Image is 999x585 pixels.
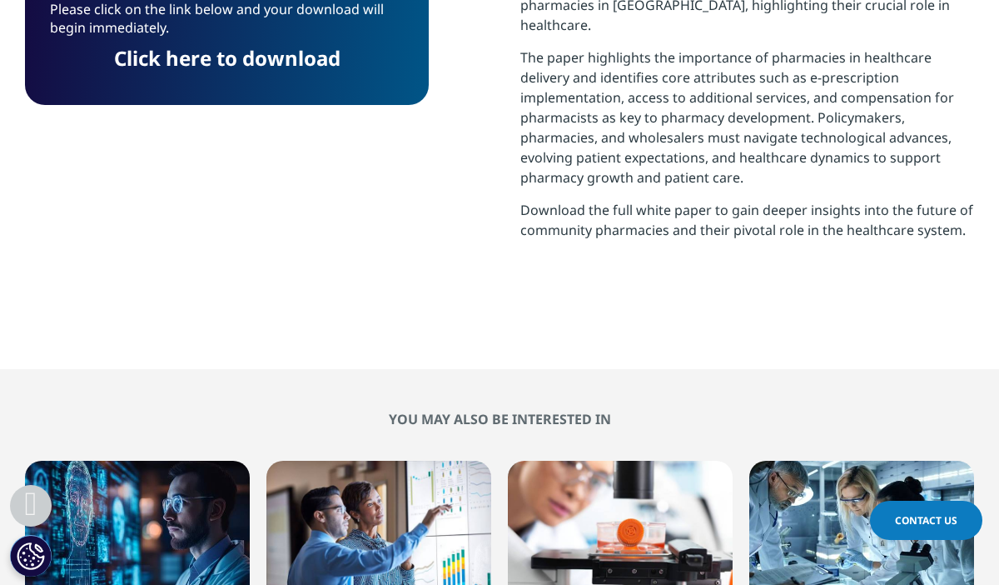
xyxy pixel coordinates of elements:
[895,513,957,527] span: Contact Us
[520,200,974,252] p: Download the full white paper to gain deeper insights into the future of community pharmacies and...
[114,44,340,72] a: Click here to download
[25,411,974,427] h2: You may also be interested in
[520,47,974,200] p: The paper highlights the importance of pharmacies in healthcare delivery and identifies core attr...
[870,501,982,540] a: Contact Us
[10,535,52,577] button: Cookie Settings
